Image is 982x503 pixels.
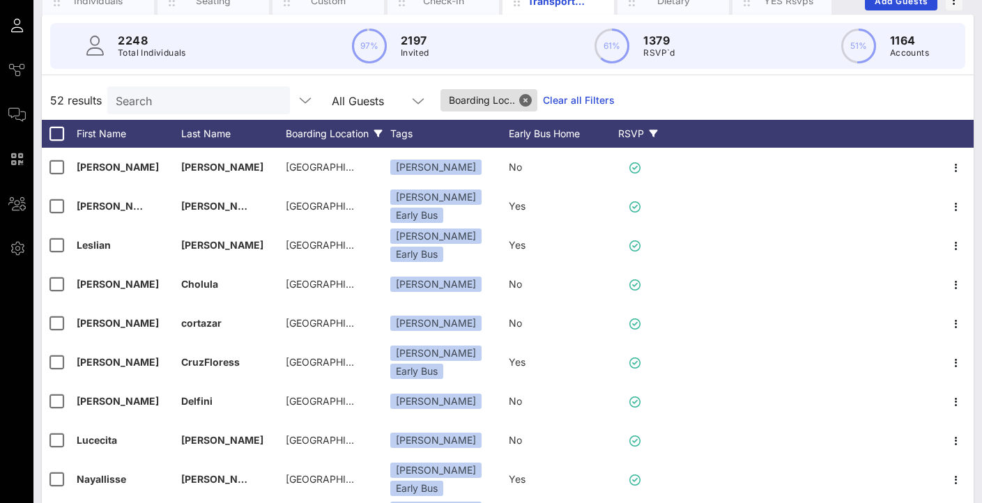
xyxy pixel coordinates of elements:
span: [GEOGRAPHIC_DATA] | [STREET_ADDRESS][PERSON_NAME][US_STATE] [286,317,621,329]
p: 1379 [643,32,675,49]
span: [PERSON_NAME] [77,278,159,290]
span: [GEOGRAPHIC_DATA] | [STREET_ADDRESS][PERSON_NAME][US_STATE] [286,434,621,446]
div: Tags [390,120,509,148]
span: [PERSON_NAME] [181,473,263,485]
p: Accounts [890,46,929,60]
button: Close [519,94,532,107]
span: [PERSON_NAME] [181,434,263,446]
p: 2248 [118,32,186,49]
span: No [509,278,522,290]
span: [PERSON_NAME] [77,317,159,329]
span: Lucecita [77,434,117,446]
span: [PERSON_NAME] [181,200,263,212]
p: 1164 [890,32,929,49]
span: Yes [509,200,525,212]
span: No [509,434,522,446]
span: [PERSON_NAME] [181,161,263,173]
span: [GEOGRAPHIC_DATA] | [STREET_ADDRESS][PERSON_NAME][US_STATE] [286,200,621,212]
span: No [509,161,522,173]
div: Early Bus [390,481,443,496]
div: [PERSON_NAME] [390,160,482,175]
div: First Name [77,120,181,148]
div: [PERSON_NAME] [390,189,482,205]
span: Boarding Loc.. [449,89,529,111]
span: [PERSON_NAME] [77,356,159,368]
span: Nayallisse [77,473,126,485]
div: Early Bus [390,247,443,262]
div: Early Bus [390,364,443,379]
span: [GEOGRAPHIC_DATA] | [STREET_ADDRESS][PERSON_NAME][US_STATE] [286,161,621,173]
div: RSVP [613,120,662,148]
span: [PERSON_NAME] [77,161,159,173]
div: Early Bus [390,208,443,223]
p: 2197 [401,32,429,49]
div: Last Name [181,120,286,148]
span: 52 results [50,92,102,109]
span: Yes [509,239,525,251]
span: [GEOGRAPHIC_DATA] | [STREET_ADDRESS][PERSON_NAME][US_STATE] [286,356,621,368]
p: RSVP`d [643,46,675,60]
span: [PERSON_NAME] [181,239,263,251]
div: Boarding Location [286,120,390,148]
span: Cholula [181,278,218,290]
div: [PERSON_NAME] [390,433,482,448]
span: [GEOGRAPHIC_DATA] | [STREET_ADDRESS][PERSON_NAME][US_STATE] [286,239,621,251]
span: [GEOGRAPHIC_DATA] | [STREET_ADDRESS][PERSON_NAME][US_STATE] [286,395,621,407]
p: Invited [401,46,429,60]
span: No [509,317,522,329]
span: cortazar [181,317,222,329]
div: All Guests [323,86,435,114]
span: [GEOGRAPHIC_DATA] | [STREET_ADDRESS][PERSON_NAME][US_STATE] [286,473,621,485]
span: CruzFloress [181,356,240,368]
span: [PERSON_NAME] [77,200,159,212]
div: [PERSON_NAME] [390,463,482,478]
span: Yes [509,356,525,368]
div: [PERSON_NAME] [390,229,482,244]
span: Yes [509,473,525,485]
span: [GEOGRAPHIC_DATA] | [STREET_ADDRESS][PERSON_NAME][US_STATE] [286,278,621,290]
span: No [509,395,522,407]
span: Leslian [77,239,111,251]
div: [PERSON_NAME] [390,346,482,361]
div: [PERSON_NAME] [390,316,482,331]
span: [PERSON_NAME] [77,395,159,407]
span: Delfini [181,395,213,407]
div: [PERSON_NAME] [390,277,482,292]
div: Early Bus Home [509,120,613,148]
div: All Guests [332,95,384,107]
div: [PERSON_NAME] [390,394,482,409]
a: Clear all Filters [543,93,615,108]
p: Total Individuals [118,46,186,60]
